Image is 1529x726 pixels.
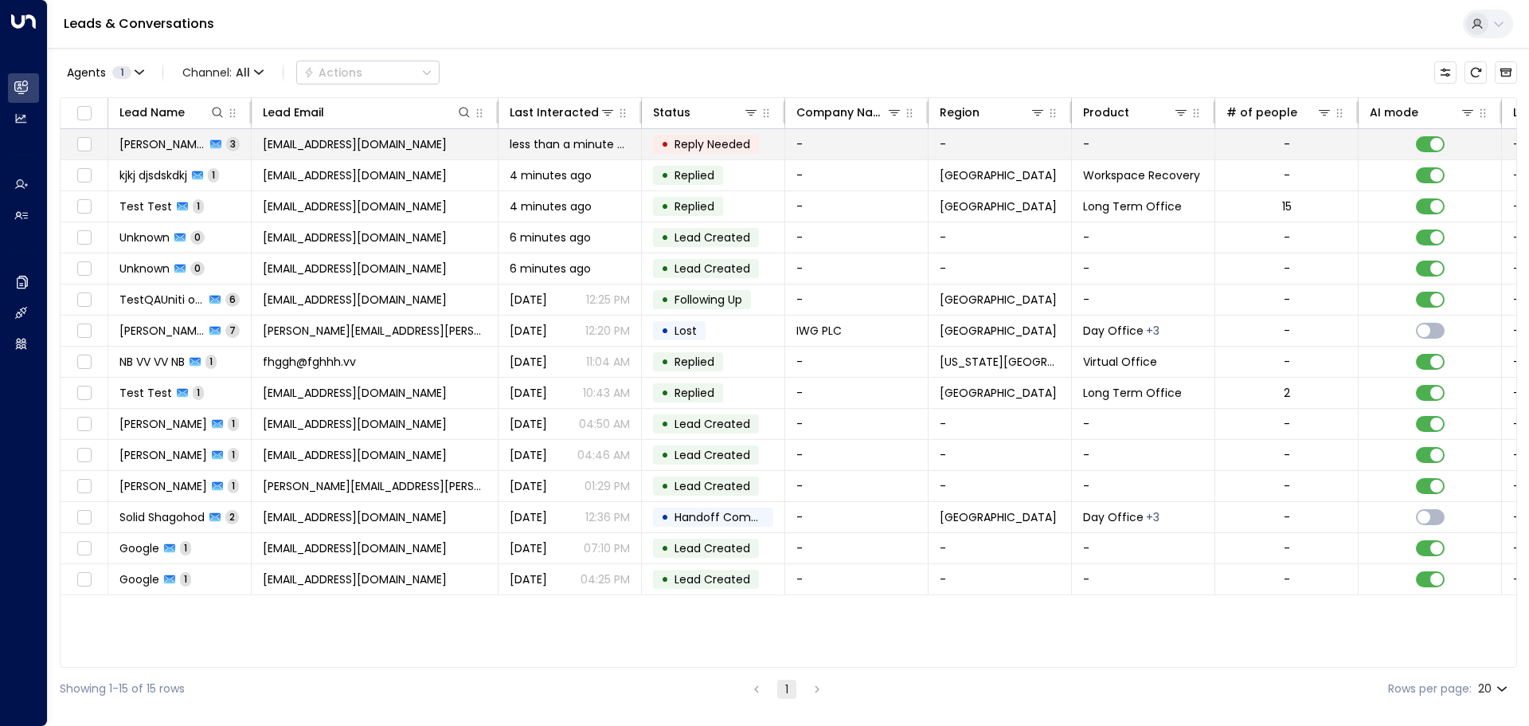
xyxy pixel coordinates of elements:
[785,533,929,563] td: -
[119,540,159,556] span: Google
[661,348,669,375] div: •
[675,509,787,525] span: Handoff Completed
[785,285,929,315] td: -
[190,230,205,244] span: 0
[225,292,240,306] span: 6
[940,198,1057,214] span: KIEV
[785,564,929,595] td: -
[510,261,591,277] span: 6 minutes ago
[180,541,191,555] span: 1
[74,321,94,341] span: Toggle select row
[661,193,669,220] div: •
[661,131,669,158] div: •
[675,416,750,432] span: Lead Created
[510,354,547,370] span: Sep 22, 2025
[263,571,447,587] span: privacy-noreply@google.com
[675,447,750,463] span: Lead Created
[675,230,750,245] span: Lead Created
[74,414,94,434] span: Toggle select row
[785,471,929,501] td: -
[1495,61,1517,84] button: Archived Leads
[263,198,447,214] span: test@zzz.com
[225,324,240,337] span: 7
[785,129,929,159] td: -
[176,61,270,84] span: Channel:
[74,104,94,124] span: Toggle select all
[785,160,929,190] td: -
[1072,471,1215,501] td: -
[1083,103,1189,122] div: Product
[661,162,669,189] div: •
[585,509,630,525] p: 12:36 PM
[510,509,547,525] span: Sep 19, 2025
[119,354,185,370] span: NB VV VV NB
[119,261,170,277] span: Unknown
[1282,198,1292,214] div: 15
[661,504,669,531] div: •
[1072,129,1215,159] td: -
[929,564,1072,595] td: -
[585,478,630,494] p: 01:29 PM
[193,199,204,213] span: 1
[510,103,599,122] div: Last Interacted
[236,66,250,79] span: All
[1072,564,1215,595] td: -
[119,478,207,494] span: Daniel Teixeira
[940,323,1057,339] span: London
[675,292,742,308] span: Following Up
[1284,478,1290,494] div: -
[510,385,547,401] span: Sep 22, 2025
[1072,533,1215,563] td: -
[1226,103,1297,122] div: # of people
[940,385,1057,401] span: Lisbon
[1083,167,1200,183] span: Workspace Recovery
[653,103,759,122] div: Status
[119,230,170,245] span: Unknown
[510,447,547,463] span: Sep 22, 2025
[940,103,980,122] div: Region
[263,103,324,122] div: Lead Email
[74,508,94,528] span: Toggle select row
[263,478,487,494] span: daniel.teixeira@iwgplc.com
[74,445,94,465] span: Toggle select row
[1284,447,1290,463] div: -
[119,167,187,183] span: kjkj djsdskdkj
[510,230,591,245] span: 6 minutes ago
[675,478,750,494] span: Lead Created
[661,535,669,562] div: •
[583,385,630,401] p: 10:43 AM
[263,261,447,277] span: cfalafwh@guerrillamailblock.com
[746,679,827,699] nav: pagination navigation
[940,509,1057,525] span: London
[510,136,630,152] span: less than a minute ago
[585,323,630,339] p: 12:20 PM
[1370,103,1476,122] div: AI mode
[190,261,205,275] span: 0
[1072,440,1215,470] td: -
[1284,230,1290,245] div: -
[1146,323,1159,339] div: Long Term Office,Short Term Office,Workstation
[675,261,750,277] span: Lead Created
[940,292,1057,308] span: London
[74,539,94,559] span: Toggle select row
[263,354,356,370] span: fhggh@fghhh.vv
[119,416,207,432] span: Daniel Teixeira
[661,224,669,251] div: •
[675,354,714,370] span: Replied
[581,571,630,587] p: 04:25 PM
[785,347,929,377] td: -
[1284,416,1290,432] div: -
[510,416,547,432] span: Sep 22, 2025
[193,386,204,399] span: 1
[929,533,1072,563] td: -
[796,103,902,122] div: Company Name
[180,572,191,586] span: 1
[226,137,240,151] span: 3
[263,167,447,183] span: sjdfhsoihsdfjshfk@jhsdkjhf.tt
[1464,61,1487,84] span: Refresh
[1083,323,1144,339] span: Day Office
[1284,571,1290,587] div: -
[60,61,150,84] button: Agents1
[112,66,131,79] span: 1
[1284,323,1290,339] div: -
